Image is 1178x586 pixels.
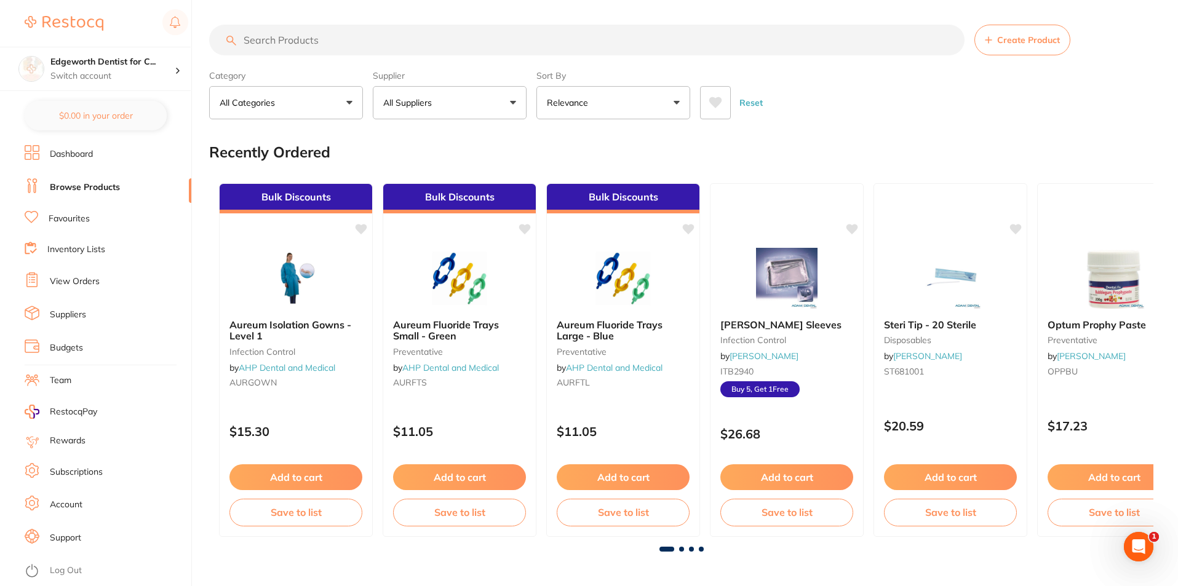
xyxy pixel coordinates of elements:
a: [PERSON_NAME] [893,350,962,362]
h2: Recently Ordered [209,144,330,161]
a: Inventory Lists [47,244,105,256]
small: AURFTL [557,378,690,387]
p: All Suppliers [383,97,437,109]
a: View Orders [50,275,100,288]
small: preventative [557,347,690,357]
span: by [720,350,798,362]
b: Aureum Isolation Gowns - Level 1 [229,319,362,342]
button: Add to cart [557,464,690,490]
p: Relevance [547,97,593,109]
label: Sort By [536,70,690,81]
small: ST681001 [884,366,1017,376]
a: AHP Dental and Medical [566,362,663,373]
p: $20.59 [884,419,1017,433]
button: Add to cart [229,464,362,490]
span: by [393,362,499,373]
button: Log Out [25,561,188,581]
div: Bulk Discounts [547,184,699,213]
img: Restocq Logo [25,16,103,31]
small: infection control [229,347,362,357]
a: [PERSON_NAME] [1057,350,1126,362]
b: Aureum Fluoride Trays Small - Green [393,319,526,342]
a: Budgets [50,342,83,354]
img: RestocqPay [25,405,39,419]
button: Add to cart [720,464,853,490]
small: AURFTS [393,378,526,387]
small: infection control [720,335,853,345]
span: by [229,362,335,373]
button: Save to list [557,499,690,526]
label: Category [209,70,363,81]
button: Add to cart [393,464,526,490]
b: Aureum Fluoride Trays Large - Blue [557,319,690,342]
img: Aureum Isolation Gowns - Level 1 [256,248,336,309]
span: RestocqPay [50,406,97,418]
a: AHP Dental and Medical [402,362,499,373]
a: Restocq Logo [25,9,103,38]
p: Switch account [50,70,175,82]
div: Bulk Discounts [220,184,372,213]
button: All Suppliers [373,86,527,119]
img: Tray Barrier Sleeves [747,248,827,309]
img: Edgeworth Dentist for Chickens [19,57,44,81]
span: by [1048,350,1126,362]
button: Create Product [974,25,1070,55]
button: Save to list [720,499,853,526]
a: Log Out [50,564,82,577]
button: Save to list [393,499,526,526]
p: $11.05 [393,424,526,438]
small: preventative [393,347,526,357]
button: $0.00 in your order [25,101,167,130]
button: Save to list [884,499,1017,526]
a: AHP Dental and Medical [239,362,335,373]
span: 1 [1149,532,1159,542]
a: Subscriptions [50,466,103,478]
span: by [557,362,663,373]
small: disposables [884,335,1017,345]
label: Supplier [373,70,527,81]
div: Bulk Discounts [383,184,536,213]
a: Support [50,532,81,544]
a: RestocqPay [25,405,97,419]
input: Search Products [209,25,965,55]
b: Tray Barrier Sleeves [720,319,853,330]
a: Suppliers [50,309,86,321]
b: Steri Tip - 20 Sterile [884,319,1017,330]
button: Add to cart [884,464,1017,490]
h4: Edgeworth Dentist for Chickens [50,56,175,68]
p: $11.05 [557,424,690,438]
button: All Categories [209,86,363,119]
span: Buy 5, Get 1 Free [720,381,800,397]
iframe: Intercom live chat [1124,532,1153,561]
a: Rewards [50,435,86,447]
small: ITB2940 [720,366,853,376]
img: Steri Tip - 20 Sterile [910,248,990,309]
button: Save to list [229,499,362,526]
a: Account [50,499,82,511]
img: Aureum Fluoride Trays Small - Green [420,248,499,309]
button: Relevance [536,86,690,119]
img: Aureum Fluoride Trays Large - Blue [583,248,663,309]
a: Team [50,374,71,387]
p: $26.68 [720,427,853,441]
button: Reset [736,86,766,119]
img: Optum Prophy Paste [1074,248,1154,309]
a: Favourites [49,213,90,225]
small: AURGOWN [229,378,362,387]
a: Dashboard [50,148,93,160]
span: by [884,350,962,362]
span: Create Product [997,35,1060,45]
a: Browse Products [50,181,120,194]
a: [PERSON_NAME] [730,350,798,362]
p: All Categories [220,97,280,109]
p: $15.30 [229,424,362,438]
